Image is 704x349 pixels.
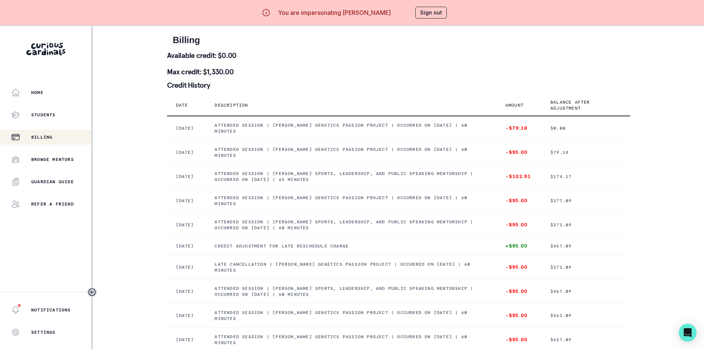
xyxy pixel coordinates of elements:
p: $562.09 [550,313,621,319]
p: [DATE] [176,149,197,155]
p: -$79.18 [505,125,533,131]
p: Billing [31,134,52,140]
p: Notifications [31,307,71,313]
p: Home [31,90,43,96]
p: Available credit: $0.00 [167,52,630,59]
p: Balance after adjustment [550,99,612,111]
p: $174.17 [550,174,621,180]
p: Amount [505,102,524,108]
p: -$95.00 [505,222,533,228]
p: -$95.00 [505,313,533,319]
p: Browse Mentors [31,156,74,162]
p: $79.18 [550,149,621,155]
p: -$95.00 [505,264,533,270]
p: [DATE] [176,222,197,228]
p: You are impersonating [PERSON_NAME] [278,8,391,17]
button: Sign out [415,7,447,19]
p: $372.09 [550,222,621,228]
h2: Billing [173,35,624,46]
p: Students [31,112,56,118]
p: [DATE] [176,125,197,131]
p: $467.09 [550,243,621,249]
p: -$95.00 [505,198,533,204]
p: [DATE] [176,174,197,180]
p: Attended session | [PERSON_NAME] Sports, Leadership, and Public Speaking Mentorship | Occurred on... [215,219,488,231]
img: Curious Cardinals Logo [26,43,65,55]
p: $277.09 [550,198,621,204]
p: Description [215,102,248,108]
p: -$95.00 [505,149,533,155]
p: $372.09 [550,264,621,270]
p: -$102.91 [505,174,533,180]
p: Attended session | [PERSON_NAME] Genetics Passion Project | Occurred on [DATE] | 60 minutes [215,146,488,158]
p: -$95.00 [505,288,533,294]
p: [DATE] [176,288,197,294]
p: Settings [31,329,56,335]
p: Refer a friend [31,201,74,207]
p: Max credit: $1,330.00 [167,68,630,75]
p: Late cancellation | [PERSON_NAME] Genetics Passion Project | Occurred on [DATE] | 60 minutes [215,261,488,273]
p: Credit adjustment for late reschedule charge [215,243,488,249]
p: [DATE] [176,198,197,204]
p: Credit History [167,81,630,89]
p: Attended session | [PERSON_NAME] Sports, Leadership, and Public Speaking Mentorship | Occurred on... [215,171,488,182]
p: [DATE] [176,313,197,319]
p: Attended session | [PERSON_NAME] Genetics Passion Project | Occurred on [DATE] | 60 minutes [215,310,488,321]
p: Date [176,102,188,108]
p: Attended session | [PERSON_NAME] Genetics Passion Project | Occurred on [DATE] | 60 minutes [215,195,488,207]
p: [DATE] [176,337,197,343]
p: Attended session | [PERSON_NAME] Genetics Passion Project | Occurred on [DATE] | 60 minutes [215,334,488,346]
p: Attended session | [PERSON_NAME] Sports, Leadership, and Public Speaking Mentorship | Occurred on... [215,285,488,297]
p: $657.09 [550,337,621,343]
button: Toggle sidebar [87,287,97,297]
p: -$95.00 [505,337,533,343]
p: $0.00 [550,125,621,131]
p: $467.09 [550,288,621,294]
p: Attended session | [PERSON_NAME] Genetics Passion Project | Occurred on [DATE] | 60 minutes [215,122,488,134]
p: +$95.00 [505,243,533,249]
div: Open Intercom Messenger [679,324,697,342]
p: Guardian Guide [31,179,74,185]
p: [DATE] [176,243,197,249]
p: [DATE] [176,264,197,270]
